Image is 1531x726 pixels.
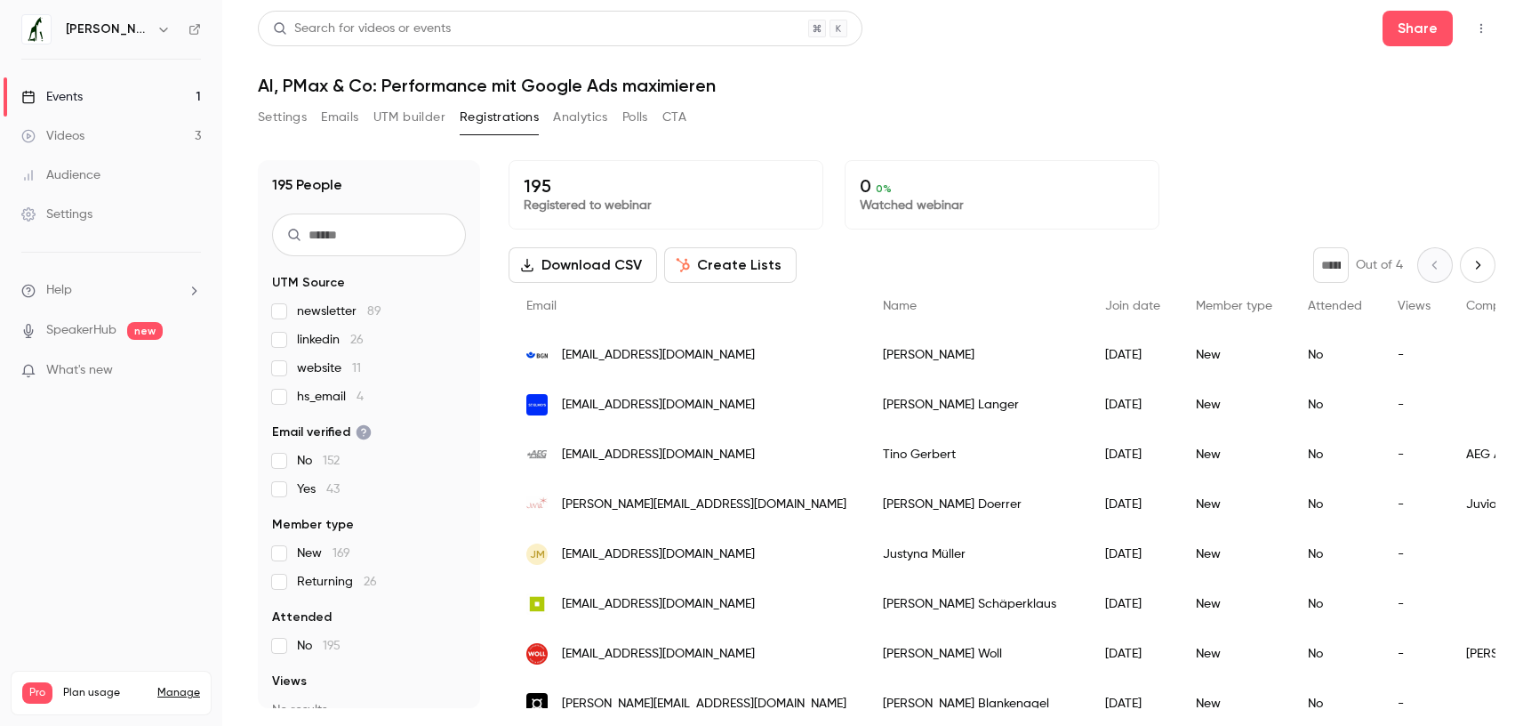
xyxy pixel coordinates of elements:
span: linkedin [297,331,364,349]
div: [DATE] [1087,480,1178,529]
button: Polls [622,103,648,132]
span: 4 [357,391,364,403]
p: No results [272,701,466,719]
span: Views [272,673,307,690]
span: Email verified [272,423,372,441]
span: Yes [297,480,340,498]
span: New [297,544,350,562]
button: Settings [258,103,307,132]
span: 89 [367,305,381,318]
img: juvia.com [526,494,548,515]
button: UTM builder [373,103,445,132]
div: Videos [21,127,84,145]
span: 152 [323,455,340,467]
span: Join date [1105,300,1160,312]
div: New [1178,330,1290,380]
span: [PERSON_NAME][EMAIL_ADDRESS][DOMAIN_NAME] [562,496,846,514]
div: No [1290,529,1380,579]
span: 26 [364,576,377,588]
div: New [1178,629,1290,679]
div: [DATE] [1087,529,1178,579]
img: Jung von Matt IMPACT [22,15,51,44]
span: JM [530,546,545,562]
div: [DATE] [1087,629,1178,679]
p: Watched webinar [860,197,1144,214]
p: 0 [860,175,1144,197]
span: Help [46,281,72,300]
div: New [1178,529,1290,579]
img: aegeurope.com [526,444,548,465]
div: - [1380,629,1448,679]
div: No [1290,629,1380,679]
p: Registered to webinar [524,197,808,214]
span: [EMAIL_ADDRESS][DOMAIN_NAME] [562,346,755,365]
div: No [1290,430,1380,480]
div: New [1178,380,1290,430]
div: [DATE] [1087,380,1178,430]
span: Member type [272,516,354,534]
span: 195 [323,640,341,652]
button: Share [1383,11,1453,46]
span: newsletter [297,302,381,320]
div: Events [21,88,83,106]
span: website [297,359,361,377]
span: Plan usage [63,686,147,700]
div: New [1178,430,1290,480]
span: [EMAIL_ADDRESS][DOMAIN_NAME] [562,396,755,415]
div: [PERSON_NAME] Schäperklaus [865,579,1087,629]
a: Manage [157,686,200,700]
li: help-dropdown-opener [21,281,201,300]
div: - [1380,330,1448,380]
button: Registrations [460,103,539,132]
div: New [1178,579,1290,629]
img: woll.de [526,643,548,665]
div: - [1380,480,1448,529]
div: [DATE] [1087,579,1178,629]
p: 195 [524,175,808,197]
div: Tino Gerbert [865,430,1087,480]
span: Pro [22,682,52,704]
div: - [1380,529,1448,579]
span: 26 [350,334,364,346]
h1: AI, PMax & Co: Performance mit Google Ads maximieren [258,75,1495,96]
button: Emails [321,103,358,132]
span: UTM Source [272,274,345,292]
span: Attended [1308,300,1362,312]
span: Email [526,300,557,312]
button: Next page [1460,247,1495,283]
div: No [1290,480,1380,529]
p: Out of 4 [1356,256,1403,274]
span: [EMAIL_ADDRESS][DOMAIN_NAME] [562,545,755,564]
img: bgn.de [526,344,548,366]
button: Create Lists [664,247,797,283]
img: saint-elmos.com [526,394,548,415]
span: Name [883,300,917,312]
span: No [297,637,341,655]
button: CTA [662,103,686,132]
span: Views [1398,300,1431,312]
span: 11 [352,362,361,375]
span: 169 [333,547,350,560]
div: [DATE] [1087,430,1178,480]
span: Member type [1196,300,1272,312]
span: Attended [272,609,332,626]
span: [EMAIL_ADDRESS][DOMAIN_NAME] [562,446,755,464]
div: - [1380,579,1448,629]
span: 0 % [876,182,892,195]
span: hs_email [297,388,364,406]
div: [PERSON_NAME] Langer [865,380,1087,430]
h6: [PERSON_NAME] [66,20,149,38]
span: 43 [326,483,340,496]
span: Returning [297,573,377,591]
div: No [1290,330,1380,380]
img: cyrano.de [526,593,548,615]
a: SpeakerHub [46,321,116,340]
img: re-cap.com [526,693,548,714]
button: Analytics [553,103,608,132]
div: No [1290,380,1380,430]
span: No [297,452,340,470]
div: [PERSON_NAME] [865,330,1087,380]
div: Settings [21,206,92,223]
div: New [1178,480,1290,529]
div: [PERSON_NAME] Woll [865,629,1087,679]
